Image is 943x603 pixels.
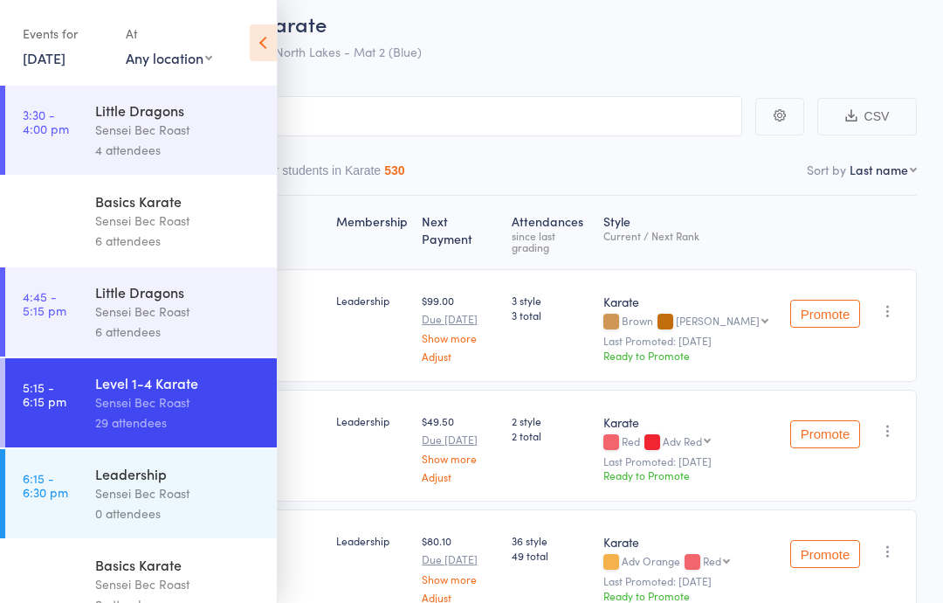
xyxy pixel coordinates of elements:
[422,471,498,482] a: Adjust
[23,289,66,317] time: 4:45 - 5:15 pm
[422,573,498,585] a: Show more
[95,191,262,211] div: Basics Karate
[23,48,65,67] a: [DATE]
[603,315,776,329] div: Brown
[5,358,277,447] a: 5:15 -6:15 pmLevel 1-4 KarateSensei Bec Roast29 attendees
[95,392,262,412] div: Sensei Bec Roast
[790,300,860,328] button: Promote
[603,468,776,482] div: Ready to Promote
[703,555,721,566] div: Red
[603,413,776,431] div: Karate
[95,282,262,301] div: Little Dragons
[676,315,760,326] div: [PERSON_NAME]
[603,455,776,468] small: Last Promoted: [DATE]
[603,435,776,450] div: Red
[603,555,776,570] div: Adv Orange
[422,293,498,362] div: $99.00
[23,19,108,48] div: Events for
[5,449,277,538] a: 6:15 -6:30 pmLeadershipSensei Bec Roast0 attendees
[95,373,262,392] div: Level 1-4 Karate
[603,575,776,587] small: Last Promoted: [DATE]
[126,48,212,67] div: Any location
[95,555,262,574] div: Basics Karate
[5,267,277,357] a: 4:45 -5:15 pmLittle DragonsSensei Bec Roast6 attendees
[596,204,783,261] div: Style
[336,533,408,548] div: Leadership
[790,420,860,448] button: Promote
[817,98,917,135] button: CSV
[422,350,498,362] a: Adjust
[512,230,589,253] div: since last grading
[603,533,776,551] div: Karate
[126,19,212,48] div: At
[5,177,277,266] a: 4:00 -4:45 pmBasics KarateSensei Bec Roast6 attendees
[5,86,277,175] a: 3:30 -4:00 pmLittle DragonsSensei Bec Roast4 attendees
[422,533,498,602] div: $80.10
[663,435,702,447] div: Adv Red
[850,161,908,178] div: Last name
[512,548,589,563] span: 49 total
[26,96,742,136] input: Search by name
[95,574,262,594] div: Sensei Bec Roast
[603,230,776,241] div: Current / Next Rank
[95,483,262,503] div: Sensei Bec Roast
[336,413,408,428] div: Leadership
[23,380,66,408] time: 5:15 - 6:15 pm
[248,155,404,195] button: Other students in Karate530
[603,588,776,603] div: Ready to Promote
[384,163,404,177] div: 530
[807,161,846,178] label: Sort by
[23,107,69,135] time: 3:30 - 4:00 pm
[422,413,498,482] div: $49.50
[415,204,505,261] div: Next Payment
[603,335,776,347] small: Last Promoted: [DATE]
[422,553,498,565] small: Due [DATE]
[422,592,498,603] a: Adjust
[512,533,589,548] span: 36 style
[512,293,589,308] span: 3 style
[95,211,262,231] div: Sensei Bec Roast
[422,433,498,446] small: Due [DATE]
[603,348,776,363] div: Ready to Promote
[275,43,422,60] span: North Lakes - Mat 2 (Blue)
[95,412,262,433] div: 29 attendees
[790,540,860,568] button: Promote
[95,464,262,483] div: Leadership
[95,140,262,160] div: 4 attendees
[422,453,498,464] a: Show more
[95,301,262,322] div: Sensei Bec Roast
[603,293,776,310] div: Karate
[95,120,262,140] div: Sensei Bec Roast
[505,204,596,261] div: Atten­dances
[512,308,589,322] span: 3 total
[95,503,262,523] div: 0 attendees
[95,322,262,342] div: 6 attendees
[23,471,68,499] time: 6:15 - 6:30 pm
[512,413,589,428] span: 2 style
[95,231,262,251] div: 6 attendees
[512,428,589,443] span: 2 total
[336,293,408,308] div: Leadership
[329,204,415,261] div: Membership
[23,562,65,590] time: 6:30 - 7:15 pm
[95,100,262,120] div: Little Dragons
[23,198,69,226] time: 4:00 - 4:45 pm
[422,332,498,343] a: Show more
[422,313,498,325] small: Due [DATE]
